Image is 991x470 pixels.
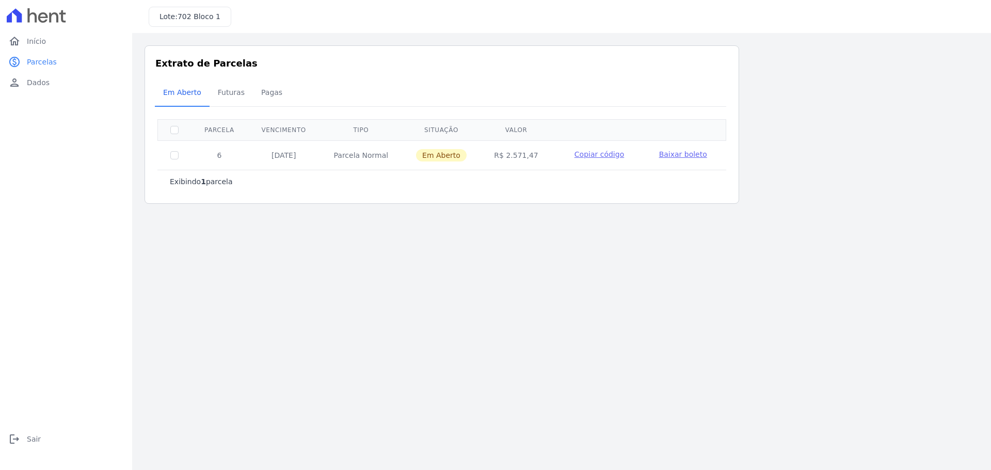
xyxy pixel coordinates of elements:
[210,80,253,107] a: Futuras
[201,177,206,186] b: 1
[248,119,320,140] th: Vencimento
[4,31,128,52] a: homeInício
[8,56,21,68] i: paid
[191,140,248,170] td: 6
[155,80,210,107] a: Em Aberto
[27,77,50,88] span: Dados
[481,119,552,140] th: Valor
[255,82,289,103] span: Pagas
[564,149,634,159] button: Copiar código
[27,57,57,67] span: Parcelas
[170,176,233,187] p: Exibindo parcela
[157,82,207,103] span: Em Aberto
[481,140,552,170] td: R$ 2.571,47
[4,72,128,93] a: personDados
[4,429,128,449] a: logoutSair
[191,119,248,140] th: Parcela
[319,119,402,140] th: Tipo
[159,11,220,22] h3: Lote:
[4,52,128,72] a: paidParcelas
[212,82,251,103] span: Futuras
[574,150,624,158] span: Copiar código
[253,80,291,107] a: Pagas
[402,119,481,140] th: Situação
[8,76,21,89] i: person
[659,149,707,159] a: Baixar boleto
[27,36,46,46] span: Início
[659,150,707,158] span: Baixar boleto
[178,12,220,21] span: 702 Bloco 1
[8,35,21,47] i: home
[319,140,402,170] td: Parcela Normal
[155,56,728,70] h3: Extrato de Parcelas
[416,149,467,161] span: Em Aberto
[27,434,41,444] span: Sair
[8,433,21,445] i: logout
[248,140,320,170] td: [DATE]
